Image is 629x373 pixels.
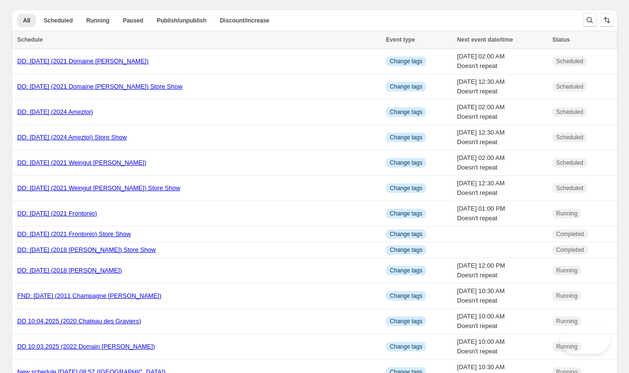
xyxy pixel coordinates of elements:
[556,134,584,141] span: Scheduled
[454,176,550,201] td: [DATE] 12:30 AM Doesn't repeat
[556,267,578,274] span: Running
[17,317,141,325] a: DD 10:04.2025 (2020 Chateau des Graviers)
[390,83,422,90] span: Change tags
[390,317,422,325] span: Change tags
[454,309,550,334] td: [DATE] 10:00 AM Doesn't repeat
[556,246,584,254] span: Completed
[454,74,550,100] td: [DATE] 12:30 AM Doesn't repeat
[390,292,422,300] span: Change tags
[556,210,578,217] span: Running
[390,57,422,65] span: Change tags
[556,108,584,116] span: Scheduled
[556,83,584,90] span: Scheduled
[457,36,513,43] span: Next event date/time
[556,317,578,325] span: Running
[123,17,144,24] span: Paused
[454,201,550,226] td: [DATE] 01:00 PM Doesn't repeat
[454,150,550,176] td: [DATE] 02:00 AM Doesn't repeat
[454,100,550,125] td: [DATE] 02:00 AM Doesn't repeat
[17,210,97,217] a: DD: [DATE] (2021 Frontonio)
[17,159,146,166] a: DD: [DATE] (2021 Weingut [PERSON_NAME])
[220,17,269,24] span: Discount/increase
[556,159,584,167] span: Scheduled
[23,17,30,24] span: All
[17,83,182,90] a: DD: [DATE] (2021 Domaine [PERSON_NAME]) Store Show
[86,17,110,24] span: Running
[454,334,550,360] td: [DATE] 10:00 AM Doesn't repeat
[560,325,610,354] iframe: Toggle Customer Support
[17,57,148,65] a: DD: [DATE] (2021 Domaine [PERSON_NAME])
[390,159,422,167] span: Change tags
[556,184,584,192] span: Scheduled
[552,36,570,43] span: Status
[390,267,422,274] span: Change tags
[17,267,122,274] a: DD: [DATE] (2018 [PERSON_NAME])
[390,108,422,116] span: Change tags
[600,13,614,27] button: Sort the results
[390,230,422,238] span: Change tags
[583,13,596,27] button: Search and filter results
[556,292,578,300] span: Running
[17,246,156,253] a: DD: [DATE] (2018 [PERSON_NAME]) Store Show
[386,36,415,43] span: Event type
[556,343,578,350] span: Running
[556,230,584,238] span: Completed
[17,134,127,141] a: DD: [DATE] (2024 Ameztoi) Store Show
[17,184,180,192] a: DD: [DATE] (2021 Weingut [PERSON_NAME]) Store Show
[17,230,131,237] a: DD: [DATE] (2021 Frontonio) Store Show
[454,49,550,74] td: [DATE] 02:00 AM Doesn't repeat
[44,17,73,24] span: Scheduled
[390,246,422,254] span: Change tags
[390,343,422,350] span: Change tags
[454,258,550,283] td: [DATE] 12:00 PM Doesn't repeat
[390,184,422,192] span: Change tags
[390,134,422,141] span: Change tags
[454,125,550,150] td: [DATE] 12:30 AM Doesn't repeat
[556,57,584,65] span: Scheduled
[17,108,93,115] a: DD: [DATE] (2024 Ameztoi)
[454,283,550,309] td: [DATE] 10:30 AM Doesn't repeat
[17,36,43,43] span: Schedule
[390,210,422,217] span: Change tags
[157,17,206,24] span: Publish/unpublish
[17,343,155,350] a: DD 10:03.2025 (2022 Domain [PERSON_NAME])
[17,292,161,299] a: FND: [DATE] (2011 Champagne [PERSON_NAME])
